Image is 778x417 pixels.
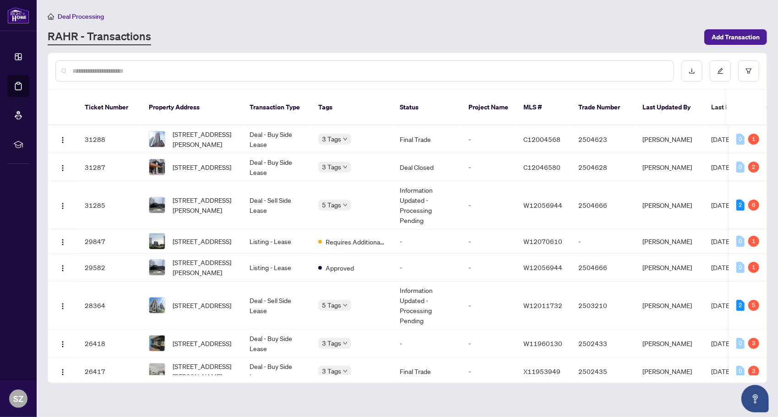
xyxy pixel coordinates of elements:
span: [DATE] [711,301,731,309]
button: Logo [55,364,70,379]
div: 5 [748,300,759,311]
span: 5 Tags [322,300,341,310]
span: SZ [13,392,23,405]
th: Last Updated By [635,90,704,125]
td: 29582 [77,254,141,282]
span: [DATE] [711,135,731,143]
button: filter [738,60,759,81]
div: 0 [736,262,745,273]
span: edit [717,68,724,74]
span: Requires Additional Docs [326,237,385,247]
td: - [461,153,516,181]
div: 0 [736,134,745,145]
td: 29847 [77,229,141,254]
div: 0 [736,366,745,377]
td: - [461,254,516,282]
span: [STREET_ADDRESS][PERSON_NAME] [173,129,235,149]
th: Trade Number [571,90,635,125]
td: Deal - Buy Side Lease [242,125,311,153]
span: C12004568 [523,135,560,143]
td: 2504666 [571,181,635,229]
span: Deal Processing [58,12,104,21]
td: Information Updated - Processing Pending [392,282,461,330]
span: down [343,165,348,169]
button: edit [710,60,731,81]
span: [STREET_ADDRESS] [173,338,231,348]
span: Add Transaction [712,30,760,44]
div: 1 [748,236,759,247]
td: [PERSON_NAME] [635,282,704,330]
span: [STREET_ADDRESS] [173,300,231,310]
div: 2 [736,300,745,311]
td: 28364 [77,282,141,330]
span: [STREET_ADDRESS] [173,236,231,246]
span: [DATE] [711,163,731,171]
span: down [343,369,348,374]
span: down [343,341,348,346]
div: 2 [736,200,745,211]
div: 0 [736,338,745,349]
th: Property Address [141,90,242,125]
div: 6 [748,200,759,211]
td: - [461,181,516,229]
img: thumbnail-img [149,131,165,147]
button: Logo [55,260,70,275]
td: Deal Closed [392,153,461,181]
button: Logo [55,198,70,212]
td: [PERSON_NAME] [635,357,704,385]
span: down [343,303,348,308]
td: - [392,229,461,254]
span: Last Modified Date [711,102,767,112]
td: 31287 [77,153,141,181]
img: Logo [59,136,66,144]
td: 2504666 [571,254,635,282]
img: Logo [59,303,66,310]
td: Final Trade [392,357,461,385]
td: - [392,254,461,282]
div: 2 [748,162,759,173]
img: Logo [59,202,66,210]
td: Deal - Buy Side Lease [242,330,311,357]
div: 1 [748,262,759,273]
th: Ticket Number [77,90,141,125]
img: Logo [59,368,66,376]
td: 31288 [77,125,141,153]
img: Logo [59,265,66,272]
span: W12070610 [523,237,562,245]
td: - [461,330,516,357]
button: Open asap [741,385,769,412]
td: 26417 [77,357,141,385]
img: logo [7,7,29,24]
div: 0 [736,162,745,173]
th: MLS # [516,90,571,125]
td: 2504623 [571,125,635,153]
span: [STREET_ADDRESS][PERSON_NAME] [173,361,235,381]
button: Add Transaction [704,29,767,45]
span: [DATE] [711,339,731,347]
span: down [343,137,348,141]
td: - [461,357,516,385]
button: Logo [55,132,70,146]
td: - [461,125,516,153]
img: Logo [59,341,66,348]
td: Deal - Sell Side Lease [242,181,311,229]
td: - [461,282,516,330]
span: C12046580 [523,163,560,171]
td: Listing - Lease [242,254,311,282]
td: Deal - Sell Side Lease [242,282,311,330]
button: Logo [55,336,70,351]
td: Final Trade [392,125,461,153]
div: 3 [748,366,759,377]
span: W12056944 [523,201,562,209]
td: Deal - Buy Side Lease [242,357,311,385]
span: W11960130 [523,339,562,347]
td: [PERSON_NAME] [635,254,704,282]
span: [DATE] [711,263,731,271]
span: home [48,13,54,20]
span: [STREET_ADDRESS][PERSON_NAME] [173,195,235,215]
span: download [689,68,695,74]
th: Tags [311,90,392,125]
button: Logo [55,160,70,174]
span: filter [745,68,752,74]
img: Logo [59,238,66,246]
